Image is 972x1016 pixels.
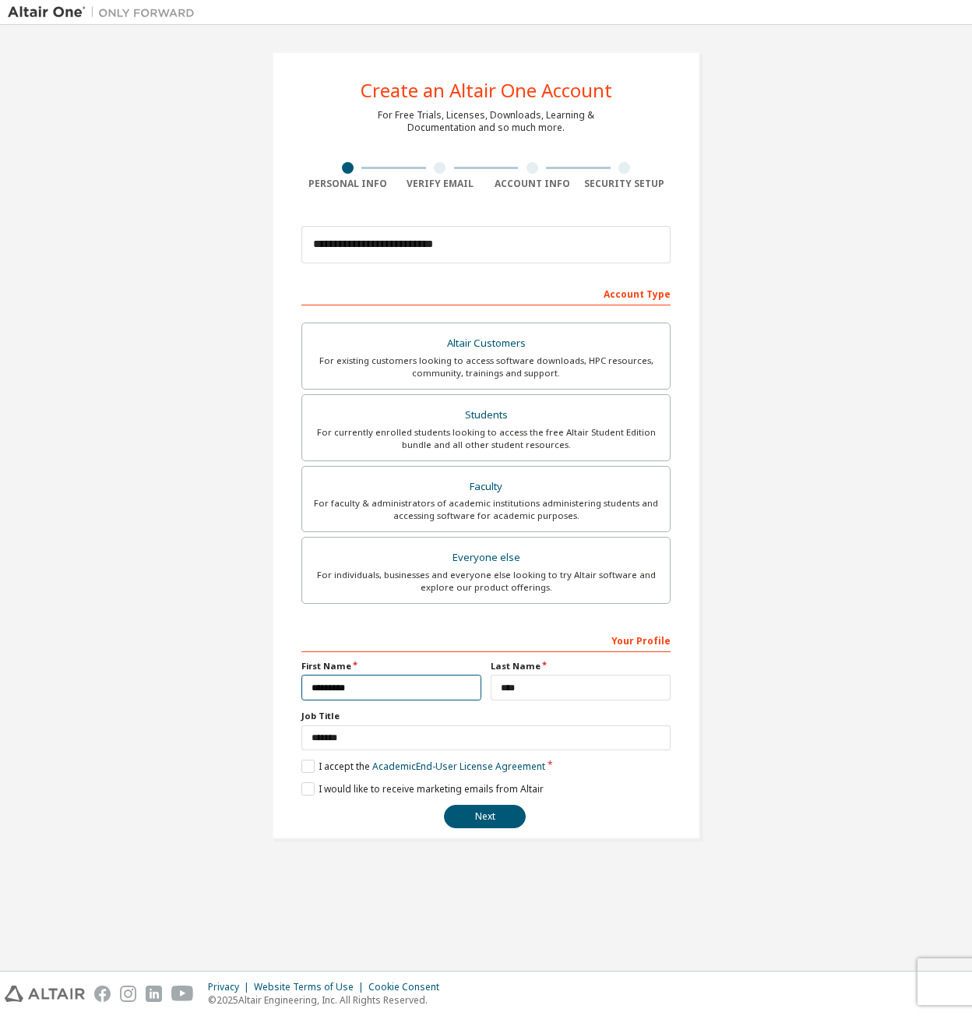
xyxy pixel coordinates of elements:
button: Next [444,805,526,828]
div: Account Info [486,178,579,190]
img: linkedin.svg [146,986,162,1002]
div: Account Type [301,280,671,305]
label: I accept the [301,760,545,773]
img: youtube.svg [171,986,194,1002]
div: For individuals, businesses and everyone else looking to try Altair software and explore our prod... [312,569,660,594]
div: Verify Email [394,178,487,190]
label: First Name [301,660,481,672]
div: Website Terms of Use [254,981,368,993]
label: Job Title [301,710,671,722]
label: I would like to receive marketing emails from Altair [301,782,544,796]
div: Everyone else [312,547,660,569]
div: Altair Customers [312,333,660,355]
div: Cookie Consent [368,981,449,993]
div: Your Profile [301,627,671,652]
img: altair_logo.svg [5,986,85,1002]
div: Security Setup [579,178,671,190]
img: instagram.svg [120,986,136,1002]
div: Personal Info [301,178,394,190]
img: facebook.svg [94,986,111,1002]
label: Last Name [491,660,671,672]
div: Create an Altair One Account [361,81,612,100]
div: For faculty & administrators of academic institutions administering students and accessing softwa... [312,497,660,522]
div: For Free Trials, Licenses, Downloads, Learning & Documentation and so much more. [378,109,594,134]
img: Altair One [8,5,202,20]
p: © 2025 Altair Engineering, Inc. All Rights Reserved. [208,993,449,1007]
a: Academic End-User License Agreement [372,760,545,773]
div: For currently enrolled students looking to access the free Altair Student Edition bundle and all ... [312,426,660,451]
div: Faculty [312,476,660,498]
div: For existing customers looking to access software downloads, HPC resources, community, trainings ... [312,355,660,379]
div: Students [312,404,660,426]
div: Privacy [208,981,254,993]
